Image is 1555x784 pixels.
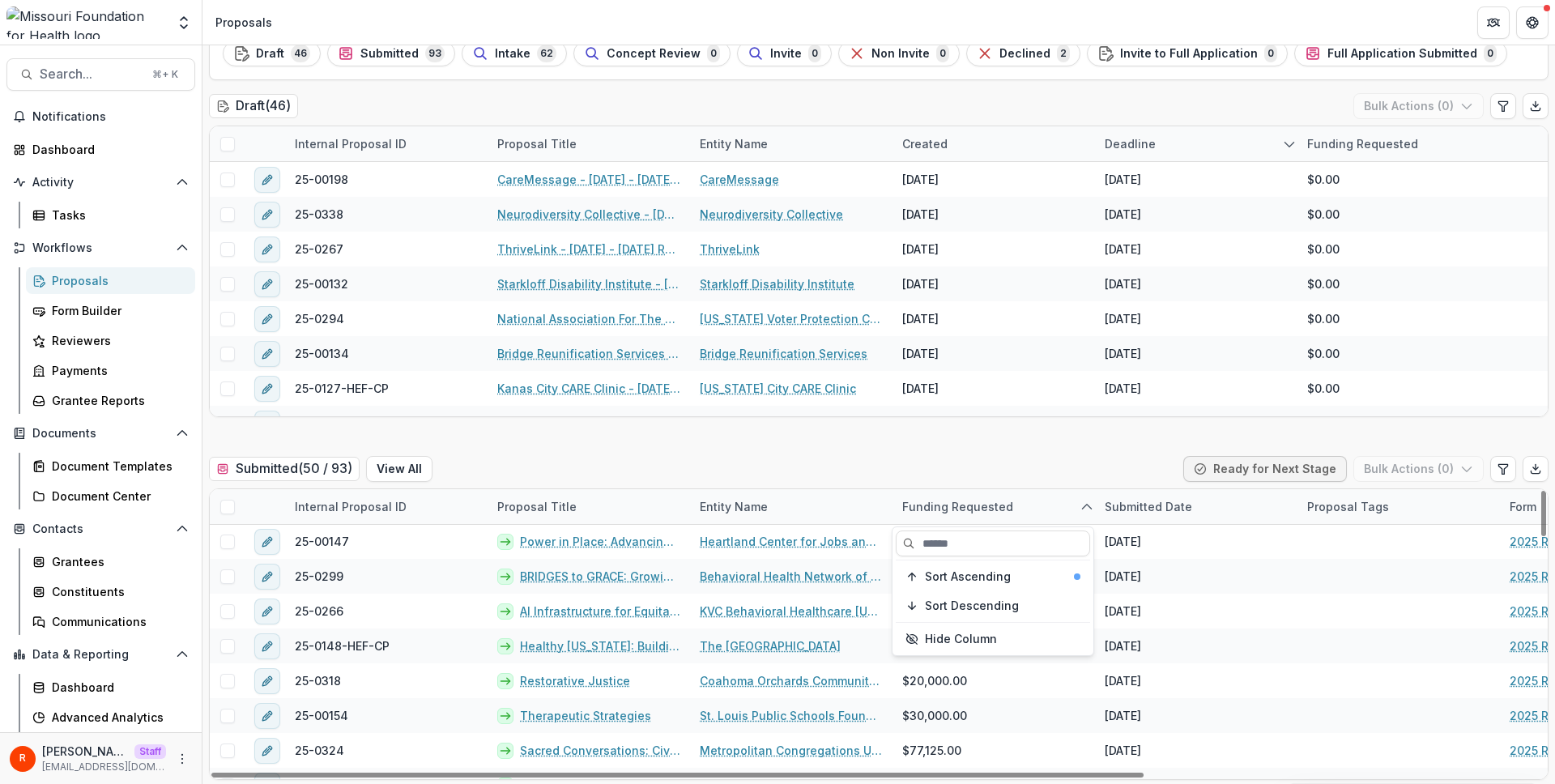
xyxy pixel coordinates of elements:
div: Created [893,126,1095,161]
button: Sort Descending [896,593,1090,619]
button: Open Data & Reporting [6,641,195,667]
span: $77,125.00 [902,742,961,759]
button: Bulk Actions (0) [1353,93,1484,119]
svg: sorted descending [1283,138,1296,151]
a: New Nonprofit - [DATE] - [DATE] Request for Concept Papers [497,415,680,432]
button: Open Activity [6,169,195,195]
span: 25-0294 [295,310,344,327]
span: 2 [1057,45,1070,62]
button: Open Contacts [6,516,195,542]
button: Concept Review0 [573,40,731,66]
p: [PERSON_NAME] [42,743,128,760]
span: $30,000.00 [902,707,967,724]
span: 0 [1264,45,1277,62]
div: Grantee Reports [52,392,182,409]
nav: breadcrumb [209,11,279,34]
a: CareMessage [700,171,779,188]
span: 25-0338 [295,206,343,223]
span: 0 [707,45,720,62]
button: Invite to Full Application0 [1087,40,1288,66]
div: Proposal Title [488,498,586,515]
div: [DATE] [1105,415,1141,432]
span: 25-0267 [295,241,343,258]
div: Reviewers [52,332,182,349]
div: [DATE] [1105,603,1141,620]
button: Partners [1477,6,1510,39]
div: Entity Name [690,489,893,524]
div: [DATE] [1105,568,1141,585]
span: Full Application Submitted [1327,47,1477,61]
a: Kanas City CARE Clinic - [DATE] - [DATE] Request for Concept Papers [497,380,680,397]
div: Internal Proposal ID [285,126,488,161]
span: $0.00 [1307,310,1340,327]
button: Draft46 [223,40,321,66]
div: Proposal Title [488,126,690,161]
div: [DATE] [1105,637,1141,654]
span: 25-00132 [295,275,348,292]
a: ThriveLink [700,241,760,258]
div: Funding Requested [893,498,1023,515]
button: edit [254,202,280,228]
a: Bridge Reunification Services - [DATE] - [DATE] Request for Concept Papers [497,345,680,362]
button: edit [254,529,280,555]
div: [DATE] [902,206,939,223]
button: Hide Column [896,626,1090,652]
button: More [173,749,192,769]
a: [US_STATE] Voter Protection Coalition [700,310,883,327]
a: Power in Place: Advancing Health Equity Through Tenant Organizing [520,533,680,550]
span: Sort Ascending [925,570,1011,584]
div: Funding Requested [1297,126,1500,161]
span: $0.00 [1307,275,1340,292]
button: edit [254,633,280,659]
button: Declined2 [966,40,1080,66]
a: Tasks [26,202,195,228]
span: Submitted [360,47,419,61]
a: Heartland Center for Jobs and Freedom Inc [700,533,883,550]
div: Funding Requested [893,489,1095,524]
div: [DATE] [902,275,939,292]
div: Proposals [215,14,272,31]
span: 25-0266 [295,603,343,620]
div: [DATE] [1105,171,1141,188]
div: Internal Proposal ID [285,498,416,515]
span: Invite to Full Application [1120,47,1258,61]
div: Proposal Title [488,135,586,152]
a: St. Louis Public Schools Foundation [700,707,883,724]
span: 25-00147 [295,533,349,550]
button: Invite0 [737,40,832,66]
button: Open Workflows [6,235,195,261]
div: [DATE] [1105,707,1141,724]
span: $0.00 [1307,171,1340,188]
span: 25-0148-HEF-CP [295,637,390,654]
button: Intake62 [462,40,567,66]
button: Submitted93 [327,40,455,66]
button: edit [254,738,280,764]
span: 25-00154 [295,707,348,724]
div: Entity Name [690,498,777,515]
div: Deadline [1095,135,1165,152]
svg: sorted ascending [1080,501,1093,513]
a: Bridge Reunification Services [700,345,867,362]
a: Therapeutic Strategies [520,707,651,724]
a: MPWER [700,415,743,432]
span: 93 [425,45,445,62]
a: Starkloff Disability Institute [700,275,854,292]
span: Notifications [32,110,189,124]
button: edit [254,376,280,402]
button: Non Invite0 [838,40,960,66]
span: $0.00 [1307,241,1340,258]
span: 0 [1484,45,1497,62]
p: Staff [134,744,166,759]
span: 62 [537,45,556,62]
span: 25-00134 [295,345,349,362]
div: Dashboard [32,141,182,158]
button: edit [254,306,280,332]
div: [DATE] [902,241,939,258]
button: Full Application Submitted0 [1294,40,1507,66]
div: Payments [52,362,182,379]
button: edit [254,668,280,694]
a: Neurodiversity Collective - [DATE] - [DATE] Request for Concept Papers [497,206,680,223]
a: BRIDGES to GRACE: Growing Resilient Aging Communities with Equity [520,568,680,585]
a: CareMessage - [DATE] - [DATE] Request for Concept Papers [497,171,680,188]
